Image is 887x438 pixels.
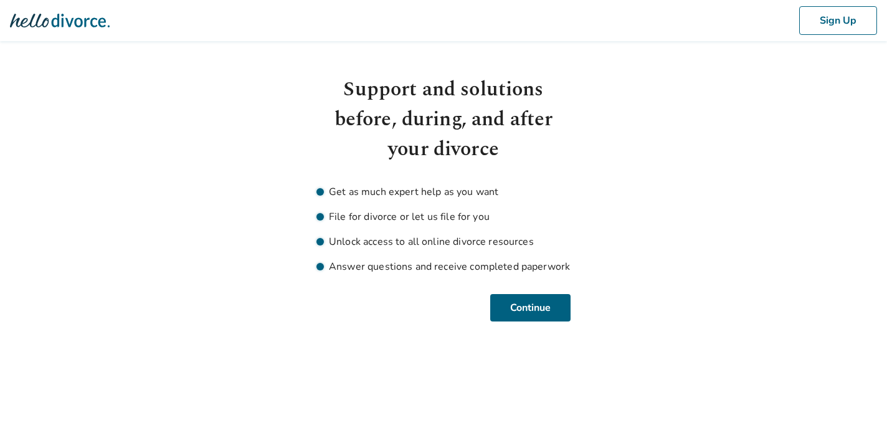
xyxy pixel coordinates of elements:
li: Answer questions and receive completed paperwork [316,259,571,274]
img: Hello Divorce Logo [10,8,110,33]
button: Continue [490,294,571,321]
li: Unlock access to all online divorce resources [316,234,571,249]
h1: Support and solutions before, during, and after your divorce [316,75,571,164]
li: File for divorce or let us file for you [316,209,571,224]
button: Sign Up [799,6,877,35]
li: Get as much expert help as you want [316,184,571,199]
